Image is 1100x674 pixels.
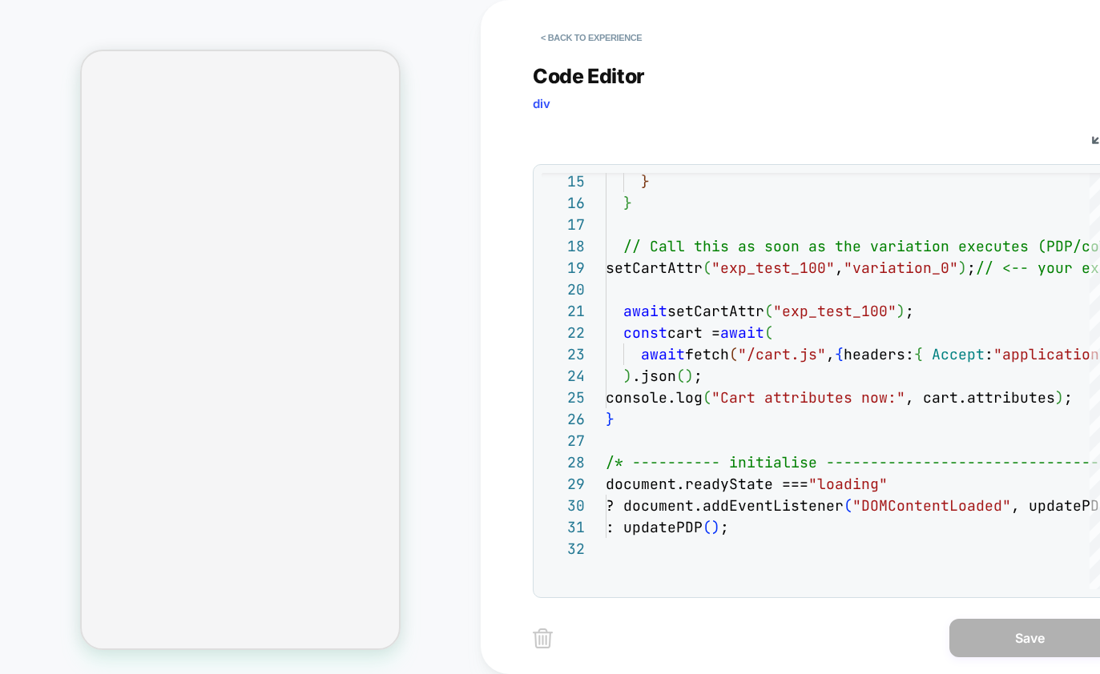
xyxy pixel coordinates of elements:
[967,259,976,277] span: ;
[641,345,685,363] span: await
[542,473,585,495] div: 29
[729,345,738,363] span: (
[932,345,985,363] span: Accept
[542,300,585,322] div: 21
[826,345,835,363] span: ,
[711,518,720,536] span: )
[905,302,914,320] span: ;
[606,453,1046,471] span: /* ---------- initialise -------------------------
[703,259,711,277] span: (
[711,259,835,277] span: "exp_test_100"
[542,257,585,279] div: 19
[623,302,667,320] span: await
[623,237,1064,255] span: // Call this as soon as the variation executes (PD
[542,279,585,300] div: 20
[542,214,585,235] div: 17
[542,171,585,192] div: 15
[720,518,729,536] span: ;
[606,410,614,428] span: }
[533,96,550,111] span: div
[542,192,585,214] div: 16
[623,323,667,342] span: const
[703,518,711,536] span: (
[1064,388,1073,407] span: ;
[844,496,852,515] span: (
[542,322,585,343] div: 22
[773,302,897,320] span: "exp_test_100"
[764,302,773,320] span: (
[835,345,844,363] span: {
[632,367,676,385] span: .json
[676,367,685,385] span: (
[606,388,703,407] span: console.log
[985,345,993,363] span: :
[533,25,650,50] button: < Back to experience
[694,367,703,385] span: ;
[738,345,826,363] span: "/cart.js"
[542,235,585,257] div: 18
[623,194,632,212] span: }
[685,345,729,363] span: fetch
[844,259,958,277] span: "variation_0"
[542,495,585,516] div: 30
[542,430,585,451] div: 27
[905,388,1055,407] span: , cart.attributes
[808,475,888,493] span: "loading"
[685,367,694,385] span: )
[914,345,923,363] span: {
[844,345,914,363] span: headers:
[623,367,632,385] span: )
[533,628,553,648] img: delete
[667,323,720,342] span: cart =
[897,302,905,320] span: )
[542,408,585,430] div: 26
[542,516,585,538] div: 31
[711,388,905,407] span: "Cart attributes now:"
[667,302,764,320] span: setCartAttr
[852,496,1011,515] span: "DOMContentLoaded"
[1055,388,1064,407] span: )
[542,343,585,365] div: 23
[703,388,711,407] span: (
[764,323,773,342] span: (
[542,387,585,408] div: 25
[606,475,808,493] span: document.readyState ===
[533,64,645,88] span: Code Editor
[606,518,703,536] span: : updatePDP
[606,259,703,277] span: setCartAttr
[542,538,585,560] div: 32
[542,451,585,473] div: 28
[606,496,844,515] span: ? document.addEventListener
[958,259,967,277] span: )
[542,365,585,387] div: 24
[641,172,650,191] span: }
[720,323,764,342] span: await
[835,259,844,277] span: ,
